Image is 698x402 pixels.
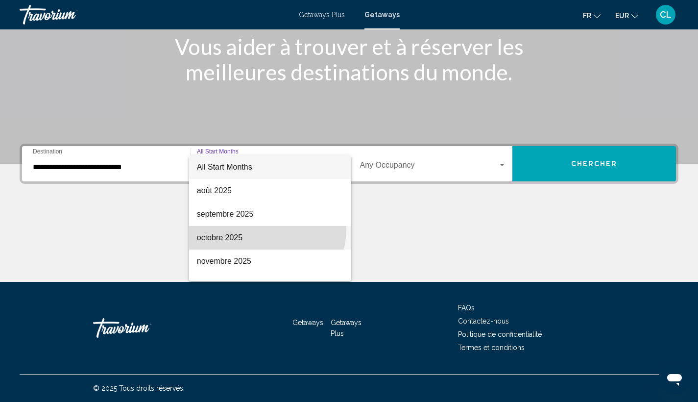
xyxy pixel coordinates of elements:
[659,363,690,394] iframe: Bouton de lancement de la fenêtre de messagerie
[197,179,343,202] span: août 2025
[197,226,343,250] span: octobre 2025
[197,202,343,226] span: septembre 2025
[197,273,343,297] span: décembre 2025
[197,163,252,171] span: All Start Months
[197,250,343,273] span: novembre 2025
